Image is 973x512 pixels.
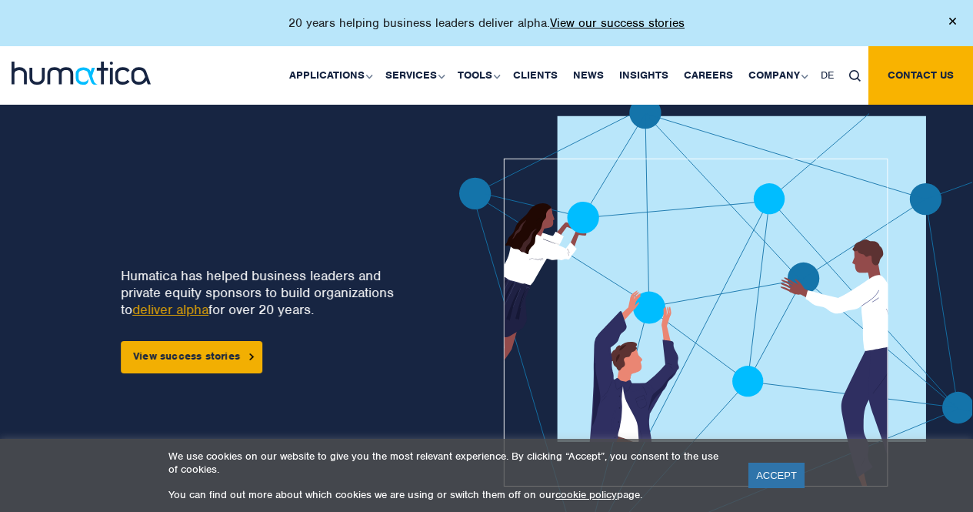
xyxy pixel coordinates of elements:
[168,488,729,501] p: You can find out more about which cookies we are using or switch them off on our page.
[550,15,685,31] a: View our success stories
[168,450,729,476] p: We use cookies on our website to give you the most relevant experience. By clicking “Accept”, you...
[288,15,685,31] p: 20 years helping business leaders deliver alpha.
[12,62,151,85] img: logo
[748,463,805,488] a: ACCEPT
[611,46,676,105] a: Insights
[741,46,813,105] a: Company
[282,46,378,105] a: Applications
[565,46,611,105] a: News
[505,46,565,105] a: Clients
[132,301,208,318] a: deliver alpha
[868,46,973,105] a: Contact us
[121,341,262,373] a: View success stories
[249,353,254,360] img: arrowicon
[555,488,617,501] a: cookie policy
[121,267,404,318] p: Humatica has helped business leaders and private equity sponsors to build organizations to for ov...
[450,46,505,105] a: Tools
[821,69,834,82] span: DE
[813,46,841,105] a: DE
[378,46,450,105] a: Services
[676,46,741,105] a: Careers
[849,70,861,82] img: search_icon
